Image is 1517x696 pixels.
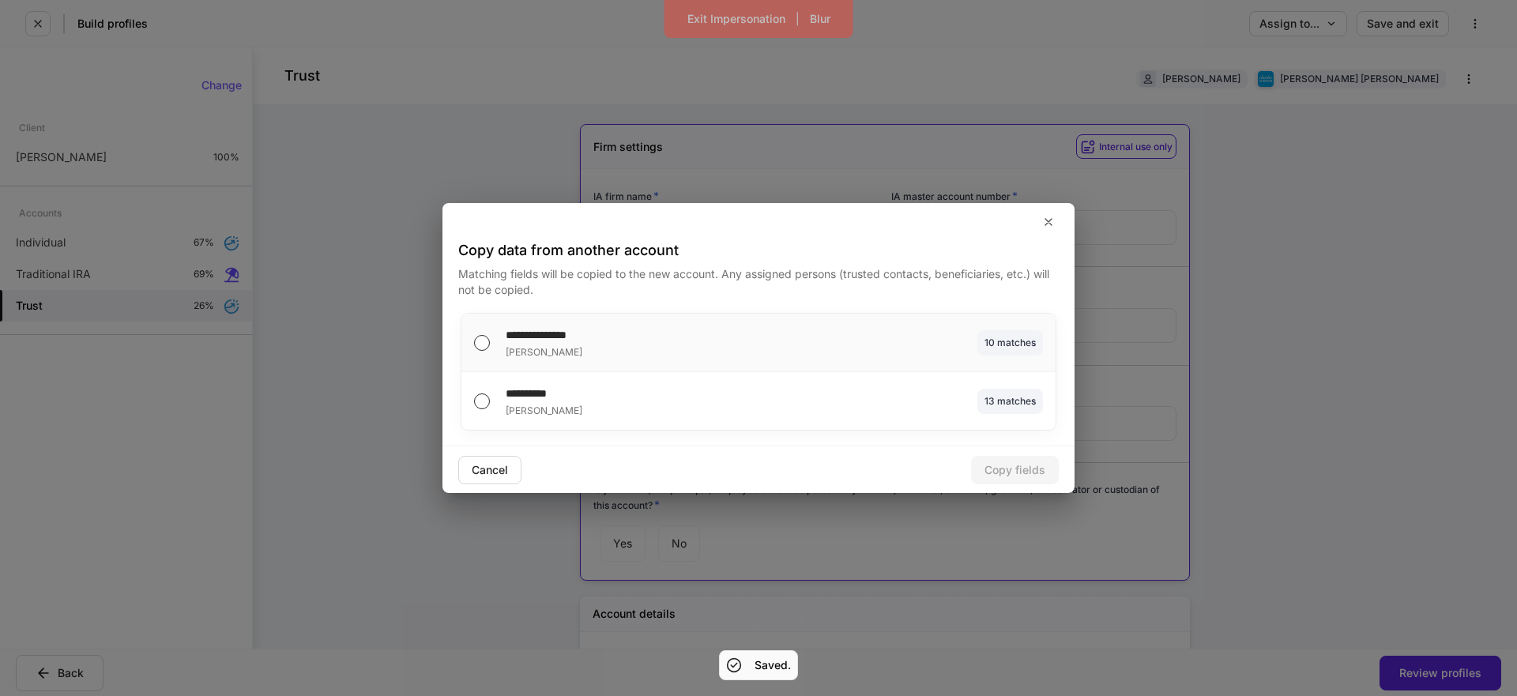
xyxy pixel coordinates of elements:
div: Fields to be copied: Firm Name, Master Account Number, Service Team, Schwab Firm Ownership, Sourc... [977,389,1043,414]
div: Cancel [472,465,508,476]
div: 13 matches [984,393,1036,408]
div: Fields to be copied: Firm Name, Master Account Number, Service Team, Schwab Firm Ownership, Paper... [977,330,1043,356]
div: 10 matches [984,335,1036,350]
div: [PERSON_NAME] [506,401,767,417]
div: Exit Impersonation [687,13,785,24]
button: Cancel [458,456,521,484]
h5: Saved. [755,657,791,673]
h4: Copy data from another account [458,241,1059,260]
p: Matching fields will be copied to the new account. Any assigned persons (trusted contacts, benefi... [458,266,1059,298]
div: Blur [810,13,830,24]
div: [PERSON_NAME] [506,343,767,359]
